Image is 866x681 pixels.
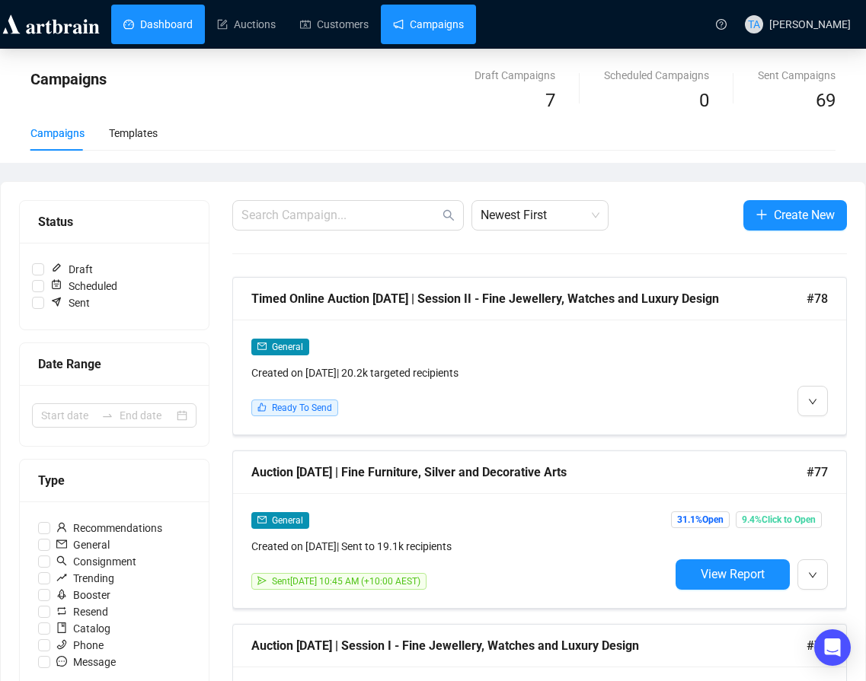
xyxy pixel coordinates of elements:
[257,403,267,412] span: like
[50,620,117,637] span: Catalog
[38,471,190,490] div: Type
[716,19,727,30] span: question-circle
[123,5,193,44] a: Dashboard
[44,294,96,311] span: Sent
[736,511,822,528] span: 9.4% Click to Open
[807,463,828,482] span: #77
[50,654,122,670] span: Message
[101,409,113,422] span: swap-right
[56,656,67,667] span: message
[41,407,95,424] input: Start date
[807,289,828,308] span: #78
[56,539,67,549] span: mail
[257,576,267,585] span: send
[816,90,836,111] span: 69
[251,364,669,381] div: Created on [DATE] | 20.2k targeted recipients
[272,342,303,352] span: General
[232,277,847,435] a: Timed Online Auction [DATE] | Session II - Fine Jewellery, Watches and Luxury Design#78mailGenera...
[50,520,168,536] span: Recommendations
[272,403,332,413] span: Ready To Send
[774,205,835,224] span: Create New
[272,576,420,587] span: Sent [DATE] 10:45 AM (+10:00 AEST)
[743,200,847,231] button: Create New
[50,553,142,570] span: Consignment
[758,67,836,84] div: Sent Campaigns
[251,538,669,555] div: Created on [DATE] | Sent to 19.1k recipients
[251,289,807,308] div: Timed Online Auction [DATE] | Session II - Fine Jewellery, Watches and Luxury Design
[545,90,555,111] span: 7
[475,67,555,84] div: Draft Campaigns
[30,125,85,142] div: Campaigns
[56,522,67,533] span: user
[251,463,807,482] div: Auction [DATE] | Fine Furniture, Silver and Decorative Arts
[50,637,110,654] span: Phone
[807,636,828,655] span: #76
[272,515,303,526] span: General
[443,209,455,221] span: search
[56,589,67,600] span: rocket
[56,606,67,616] span: retweet
[30,70,107,88] span: Campaigns
[257,515,267,524] span: mail
[101,409,113,422] span: to
[808,397,817,406] span: down
[769,18,851,30] span: [PERSON_NAME]
[50,570,120,587] span: Trending
[56,639,67,650] span: phone
[393,5,464,44] a: Campaigns
[808,571,817,580] span: down
[50,603,114,620] span: Resend
[671,511,730,528] span: 31.1% Open
[748,16,760,33] span: TA
[44,261,99,278] span: Draft
[251,636,807,655] div: Auction [DATE] | Session I - Fine Jewellery, Watches and Luxury Design
[699,90,709,111] span: 0
[120,407,174,424] input: End date
[481,201,599,230] span: Newest First
[56,555,67,566] span: search
[701,567,765,581] span: View Report
[217,5,276,44] a: Auctions
[814,629,851,666] div: Open Intercom Messenger
[676,559,790,590] button: View Report
[232,450,847,609] a: Auction [DATE] | Fine Furniture, Silver and Decorative Arts#77mailGeneralCreated on [DATE]| Sent ...
[109,125,158,142] div: Templates
[50,587,117,603] span: Booster
[241,206,439,224] input: Search Campaign...
[604,67,709,84] div: Scheduled Campaigns
[56,572,67,583] span: rise
[756,208,768,221] span: plus
[44,278,123,294] span: Scheduled
[300,5,369,44] a: Customers
[38,212,190,231] div: Status
[50,536,116,553] span: General
[257,342,267,351] span: mail
[38,355,190,374] div: Date Range
[56,622,67,633] span: book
